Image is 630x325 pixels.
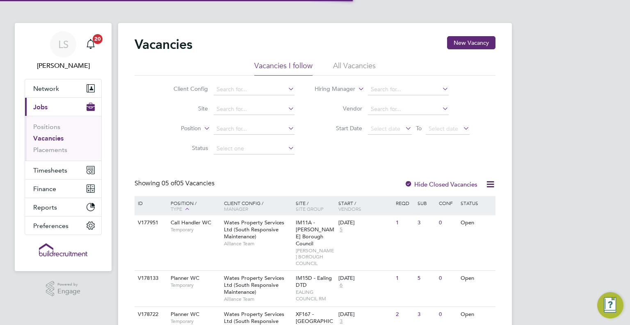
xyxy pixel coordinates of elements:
[338,282,344,289] span: 6
[33,166,67,174] span: Timesheets
[161,144,208,152] label: Status
[25,79,101,97] button: Network
[136,271,164,286] div: V178133
[33,123,60,131] a: Positions
[315,124,362,132] label: Start Date
[459,215,494,230] div: Open
[224,240,292,247] span: Alliance Team
[136,307,164,322] div: V178722
[214,104,294,115] input: Search for...
[459,307,494,322] div: Open
[33,85,59,92] span: Network
[338,205,361,212] span: Vendors
[57,281,80,288] span: Powered by
[371,125,400,132] span: Select date
[296,289,335,302] span: EALING COUNCIL RM
[33,203,57,211] span: Reports
[394,196,415,210] div: Reqd
[171,226,220,233] span: Temporary
[25,116,101,161] div: Jobs
[333,61,376,76] li: All Vacancies
[394,307,415,322] div: 2
[296,205,324,212] span: Site Group
[161,85,208,92] label: Client Config
[25,98,101,116] button: Jobs
[33,146,67,154] a: Placements
[46,281,81,297] a: Powered byEngage
[171,311,199,318] span: Planner WC
[58,39,68,50] span: LS
[315,105,362,112] label: Vendor
[214,143,294,154] input: Select one
[224,205,248,212] span: Manager
[171,219,211,226] span: Call Handler WC
[57,288,80,295] span: Engage
[135,36,192,53] h2: Vacancies
[136,215,164,230] div: V177951
[338,219,392,226] div: [DATE]
[33,134,64,142] a: Vacancies
[25,61,102,71] span: Leah Seber
[93,34,103,44] span: 20
[25,180,101,198] button: Finance
[25,243,102,256] a: Go to home page
[154,124,201,133] label: Position
[447,36,495,49] button: New Vacancy
[437,271,458,286] div: 0
[437,215,458,230] div: 0
[25,217,101,235] button: Preferences
[394,271,415,286] div: 1
[135,179,216,188] div: Showing
[162,179,215,187] span: 05 Vacancies
[25,198,101,216] button: Reports
[171,318,220,325] span: Temporary
[308,85,355,93] label: Hiring Manager
[224,296,292,302] span: Alliance Team
[254,61,313,76] li: Vacancies I follow
[459,271,494,286] div: Open
[415,196,437,210] div: Sub
[39,243,87,256] img: buildrec-logo-retina.png
[224,274,284,295] span: Wates Property Services Ltd (South Responsive Maintenance)
[437,196,458,210] div: Conf
[171,282,220,288] span: Temporary
[25,31,102,71] a: LS[PERSON_NAME]
[296,274,332,288] span: IM15D - Ealing DTD
[338,275,392,282] div: [DATE]
[338,311,392,318] div: [DATE]
[82,31,99,58] a: 20
[404,180,477,188] label: Hide Closed Vacancies
[214,84,294,95] input: Search for...
[161,105,208,112] label: Site
[296,219,334,247] span: IM11A - [PERSON_NAME] Borough Council
[222,196,294,216] div: Client Config /
[171,274,199,281] span: Planner WC
[224,219,284,240] span: Wates Property Services Ltd (South Responsive Maintenance)
[25,161,101,179] button: Timesheets
[368,84,449,95] input: Search for...
[15,23,112,271] nav: Main navigation
[33,222,68,230] span: Preferences
[296,247,335,267] span: [PERSON_NAME] BOROUGH COUNCIL
[429,125,458,132] span: Select date
[33,185,56,193] span: Finance
[33,103,48,111] span: Jobs
[415,307,437,322] div: 3
[338,318,344,325] span: 3
[415,271,437,286] div: 5
[368,104,449,115] input: Search for...
[162,179,176,187] span: 05 of
[164,196,222,217] div: Position /
[413,123,424,134] span: To
[415,215,437,230] div: 3
[214,123,294,135] input: Search for...
[338,226,344,233] span: 5
[136,196,164,210] div: ID
[597,292,623,318] button: Engage Resource Center
[171,205,182,212] span: Type
[437,307,458,322] div: 0
[459,196,494,210] div: Status
[294,196,337,216] div: Site /
[394,215,415,230] div: 1
[336,196,394,216] div: Start /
